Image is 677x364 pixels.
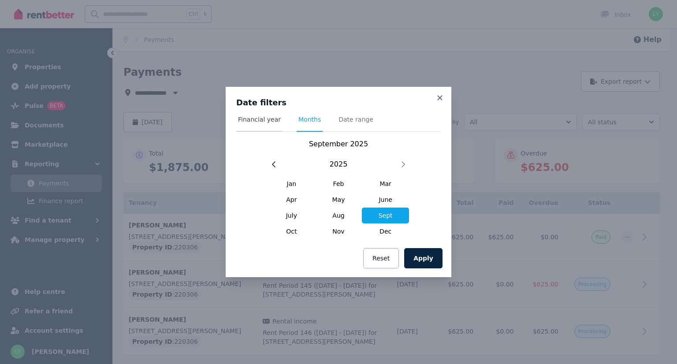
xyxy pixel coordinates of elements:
button: Reset [363,248,399,268]
span: Oct [268,223,315,239]
span: September 2025 [309,140,368,148]
span: Financial year [238,115,281,124]
span: Mar [362,176,409,192]
span: 2025 [330,159,348,170]
nav: Tabs [236,115,441,132]
span: July [268,208,315,223]
span: Apr [268,192,315,208]
span: Feb [315,176,362,192]
span: Months [298,115,321,124]
span: Jan [268,176,315,192]
button: Apply [404,248,443,268]
span: June [362,192,409,208]
span: Date range [338,115,373,124]
span: Sept [362,208,409,223]
h3: Date filters [236,97,441,108]
span: Aug [315,208,362,223]
span: Nov [315,223,362,239]
span: May [315,192,362,208]
span: Dec [362,223,409,239]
